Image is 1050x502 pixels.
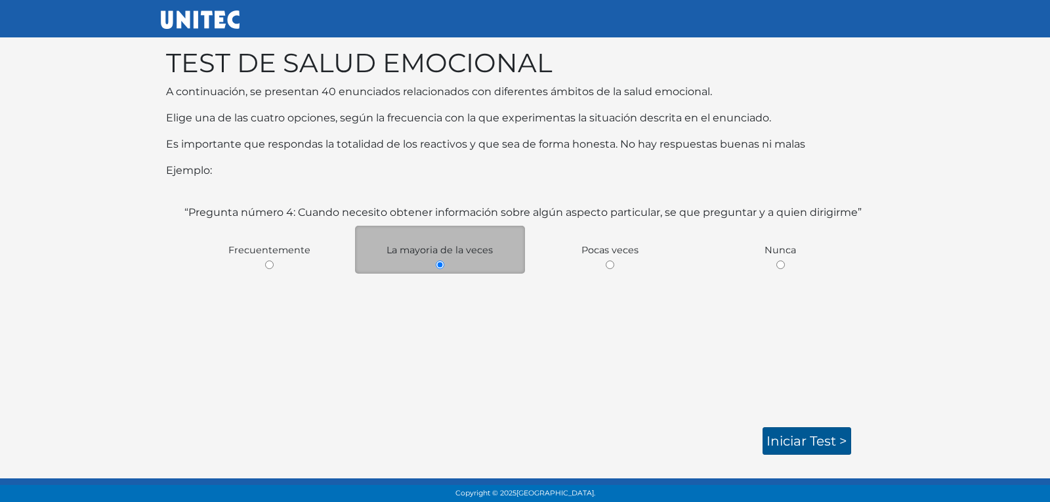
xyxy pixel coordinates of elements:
span: Frecuentemente [228,244,310,256]
p: Elige una de las cuatro opciones, según la frecuencia con la que experimentas la situación descri... [166,110,884,126]
h1: TEST DE SALUD EMOCIONAL [166,47,884,79]
img: UNITEC [161,10,240,29]
p: Es importante que respondas la totalidad de los reactivos y que sea de forma honesta. No hay resp... [166,136,884,152]
p: A continuación, se presentan 40 enunciados relacionados con diferentes ámbitos de la salud emocio... [166,84,884,100]
span: Nunca [765,244,796,256]
span: La mayoria de la veces [387,244,493,256]
a: Iniciar test > [763,427,851,455]
span: [GEOGRAPHIC_DATA]. [516,489,595,497]
p: Ejemplo: [166,163,884,178]
span: Pocas veces [581,244,639,256]
label: “Pregunta número 4: Cuando necesito obtener información sobre algún aspecto particular, se que pr... [184,205,862,220]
